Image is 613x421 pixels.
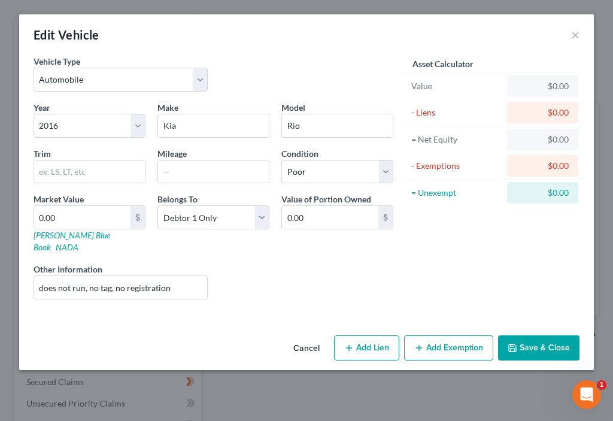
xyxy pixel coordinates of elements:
[157,102,178,113] span: Make
[34,101,50,114] label: Year
[378,206,393,229] div: $
[34,26,99,43] div: Edit Vehicle
[517,107,569,119] div: $0.00
[404,335,493,361] button: Add Exemption
[571,28,579,42] button: ×
[411,107,502,119] div: - Liens
[34,55,80,68] label: Vehicle Type
[157,147,187,160] label: Mileage
[572,380,601,409] iframe: Intercom live chat
[281,101,305,114] label: Model
[411,160,502,172] div: - Exemptions
[281,193,371,205] label: Value of Portion Owned
[517,160,569,172] div: $0.00
[34,147,51,160] label: Trim
[34,193,84,205] label: Market Value
[34,276,207,299] input: (optional)
[282,114,393,137] input: ex. Altima
[412,57,474,70] label: Asset Calculator
[517,80,569,92] div: $0.00
[284,337,329,361] button: Cancel
[597,380,606,390] span: 1
[411,187,502,199] div: = Unexempt
[34,263,102,275] label: Other Information
[517,134,569,146] div: $0.00
[34,230,110,252] a: [PERSON_NAME] Blue Book
[498,335,579,361] button: Save & Close
[334,335,399,361] button: Add Lien
[56,242,78,252] a: NADA
[131,206,145,229] div: $
[158,160,269,183] input: --
[158,114,269,137] input: ex. Nissan
[281,147,318,160] label: Condition
[34,206,131,229] input: 0.00
[517,187,569,199] div: $0.00
[282,206,378,229] input: 0.00
[34,160,145,183] input: ex. LS, LT, etc
[157,194,198,204] span: Belongs To
[411,80,502,92] div: Value
[411,134,502,146] div: = Net Equity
